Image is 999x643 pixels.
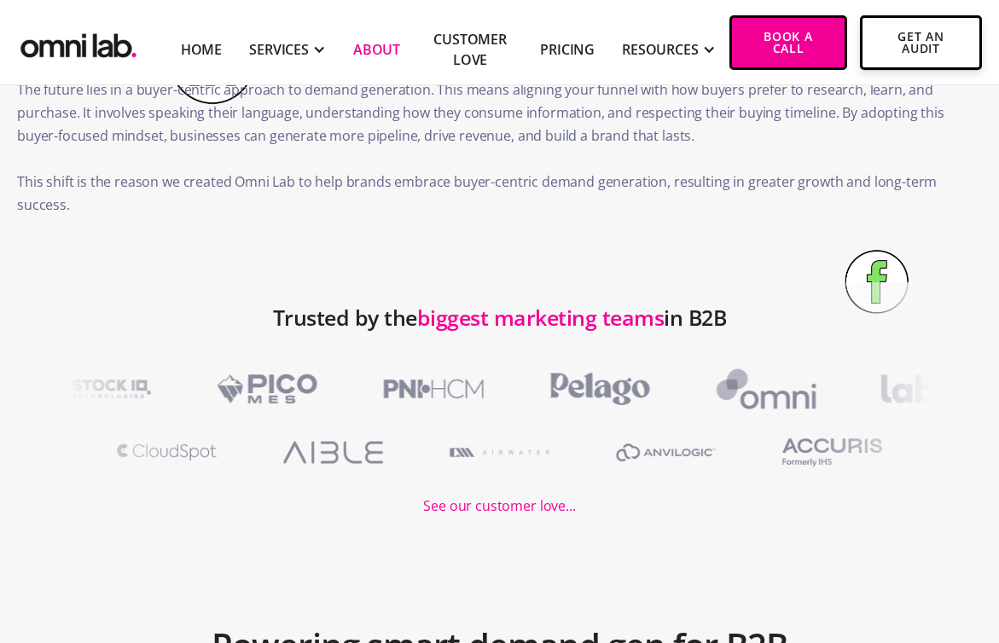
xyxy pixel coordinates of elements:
[786,427,935,477] img: Accuris
[17,22,140,62] a: home
[17,78,982,148] p: The future lies in a buyer-centric approach to demand generation. This means aligning your funnel...
[540,39,595,60] a: Pricing
[330,364,479,414] img: PNI
[729,15,847,70] a: Book a Call
[287,427,436,477] img: Aible
[353,39,400,60] a: About
[273,296,727,364] h2: Trusted by the in B2B
[497,364,646,414] img: PelagoHealth
[860,15,982,70] a: Get An Audit
[663,364,812,414] img: Omni HR
[17,22,140,62] img: Omni Lab: B2B SaaS Demand Generation Agency
[914,561,999,643] iframe: Chat Widget
[427,29,513,70] a: Customer Love
[181,39,222,60] a: Home
[423,478,575,518] a: See our customer love...
[17,171,982,217] p: This shift is the reason we created Omni Lab to help brands embrace buyer-centric demand generati...
[17,148,982,171] p: ‍
[619,427,769,477] img: Anvilogic
[423,495,575,518] div: See our customer love...
[120,427,270,477] img: CloudSpot
[164,364,313,414] img: Pico MES
[622,39,699,60] div: RESOURCES
[249,39,309,60] div: SERVICES
[453,427,602,477] img: A1RWATER
[17,217,982,240] p: ‍
[417,303,665,332] span: biggest marketing teams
